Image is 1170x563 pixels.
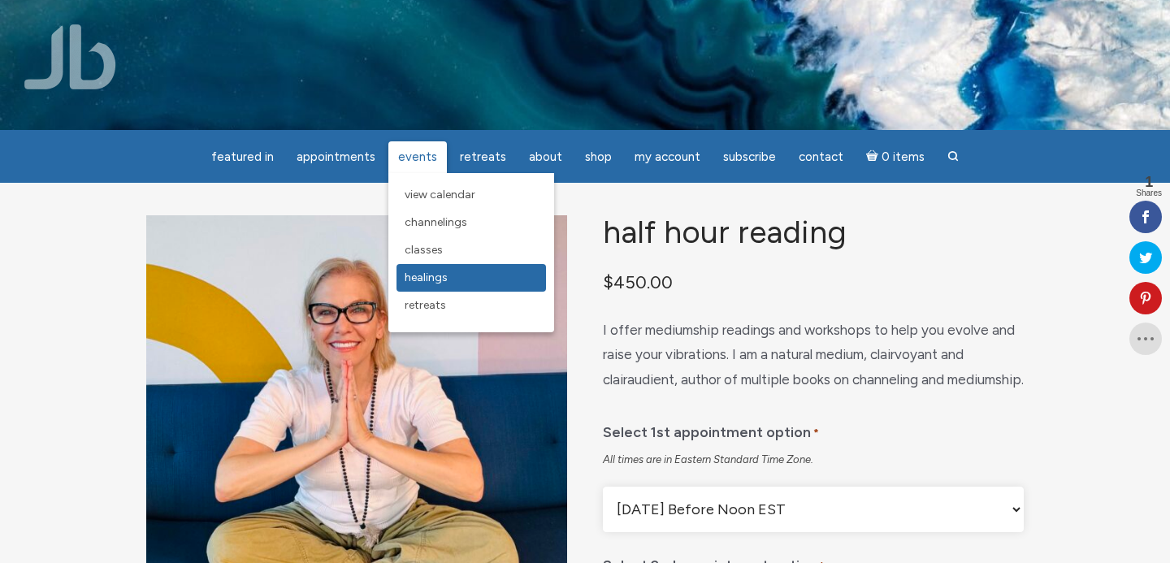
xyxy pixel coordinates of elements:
span: Appointments [297,149,375,164]
a: Retreats [450,141,516,173]
bdi: 450.00 [603,271,673,292]
a: Contact [789,141,853,173]
a: Cart0 items [856,140,934,173]
p: I offer mediumship readings and workshops to help you evolve and raise your vibrations. I am a na... [603,318,1024,392]
span: Contact [799,149,843,164]
span: My Account [635,149,700,164]
div: All times are in Eastern Standard Time Zone. [603,453,1024,467]
a: Appointments [287,141,385,173]
span: $ [603,271,613,292]
span: Subscribe [723,149,776,164]
a: featured in [201,141,284,173]
span: Healings [405,271,448,284]
img: Jamie Butler. The Everyday Medium [24,24,116,89]
span: Channelings [405,215,467,229]
h1: Half Hour Reading [603,215,1024,250]
span: About [529,149,562,164]
label: Select 1st appointment option [603,412,819,447]
a: Classes [396,236,546,264]
a: Channelings [396,209,546,236]
span: View Calendar [405,188,475,201]
a: Events [388,141,447,173]
span: Retreats [460,149,506,164]
span: Shares [1136,189,1162,197]
a: My Account [625,141,710,173]
span: Retreats [405,298,446,312]
a: About [519,141,572,173]
a: View Calendar [396,181,546,209]
span: 0 items [882,151,925,163]
span: Classes [405,243,443,257]
span: Events [398,149,437,164]
span: 1 [1136,175,1162,189]
a: Subscribe [713,141,786,173]
a: Retreats [396,292,546,319]
a: Shop [575,141,622,173]
i: Cart [866,149,882,164]
span: Shop [585,149,612,164]
a: Healings [396,264,546,292]
span: featured in [211,149,274,164]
